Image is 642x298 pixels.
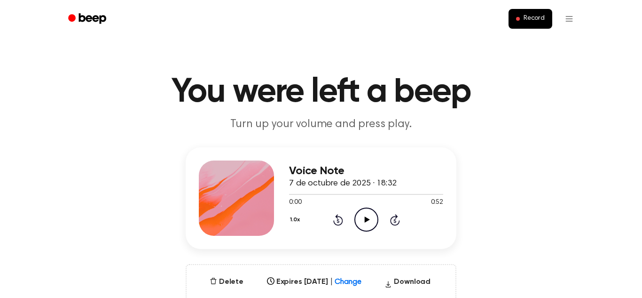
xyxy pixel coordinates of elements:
[289,179,397,188] span: 7 de octubre de 2025 · 18:32
[289,212,303,228] button: 1.0x
[381,276,434,291] button: Download
[289,198,301,208] span: 0:00
[289,165,443,177] h3: Voice Note
[80,75,562,109] h1: You were left a beep
[509,9,552,29] button: Record
[62,10,115,28] a: Beep
[206,276,247,288] button: Delete
[431,198,443,208] span: 0:52
[141,117,501,132] p: Turn up your volume and press play.
[558,8,580,30] button: Open menu
[524,15,545,23] span: Record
